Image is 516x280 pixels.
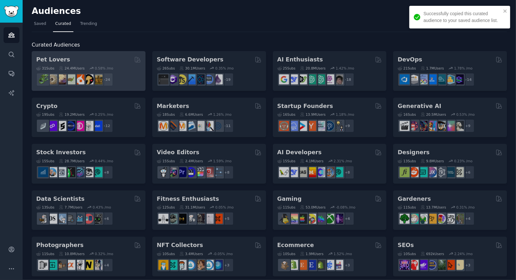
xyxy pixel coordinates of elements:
button: close [503,8,508,14]
a: Trending [78,19,99,32]
div: Successfully copied this curated audience to your saved audience list. [424,10,501,24]
span: Curated [55,21,71,27]
img: GummySearch logo [4,6,19,17]
a: Curated [53,19,73,32]
a: Saved [32,19,48,32]
h2: Audiences [32,6,455,16]
span: Saved [34,21,46,27]
span: Curated Audiences [32,41,80,49]
span: Trending [80,21,97,27]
